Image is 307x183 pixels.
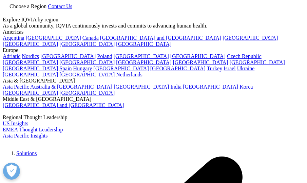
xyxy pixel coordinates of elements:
div: Regional Thought Leadership [3,114,304,121]
a: Ukraine [237,66,255,71]
a: [GEOGRAPHIC_DATA] [223,35,278,41]
a: Solutions [16,150,37,156]
a: Hungary [73,66,92,71]
a: Nordics [22,53,39,59]
a: EMEA Thought Leadership [3,127,63,132]
a: [GEOGRAPHIC_DATA] [40,53,96,59]
a: [GEOGRAPHIC_DATA] [3,59,58,65]
a: [GEOGRAPHIC_DATA] [3,72,58,77]
a: Australia & [GEOGRAPHIC_DATA] [30,84,112,90]
a: Contact Us [48,3,72,9]
a: [GEOGRAPHIC_DATA] [94,66,149,71]
button: 優先設定センターを開く [3,163,20,180]
a: [GEOGRAPHIC_DATA] [3,66,58,71]
div: As a global community, IQVIA continuously invests and commits to advancing human health. [3,23,304,29]
span: Choose a Region [9,3,46,9]
a: [GEOGRAPHIC_DATA] [59,59,115,65]
a: [GEOGRAPHIC_DATA] [3,41,58,47]
a: [GEOGRAPHIC_DATA] and [GEOGRAPHIC_DATA] [3,102,124,108]
a: Czech Republic [227,53,262,59]
a: Netherlands [116,72,142,77]
a: [GEOGRAPHIC_DATA] [59,41,115,47]
a: US Insights [3,121,28,126]
a: [GEOGRAPHIC_DATA] [3,90,58,96]
a: Spain [59,66,72,71]
a: India [170,84,181,90]
a: [GEOGRAPHIC_DATA] [170,53,226,59]
a: [GEOGRAPHIC_DATA] [183,84,238,90]
a: [GEOGRAPHIC_DATA] [114,53,169,59]
a: [GEOGRAPHIC_DATA] [26,35,81,41]
a: [GEOGRAPHIC_DATA] and [GEOGRAPHIC_DATA] [100,35,221,41]
a: [GEOGRAPHIC_DATA] [116,59,171,65]
a: Israel [224,66,236,71]
a: Korea [239,84,253,90]
div: Explore IQVIA by region [3,17,304,23]
a: [GEOGRAPHIC_DATA] [116,41,171,47]
a: Asia Pacific [3,84,29,90]
a: Adriatic [3,53,20,59]
a: Canada [82,35,99,41]
div: Middle East & [GEOGRAPHIC_DATA] [3,96,304,102]
a: Asia Pacific Insights [3,133,47,139]
div: Americas [3,29,304,35]
a: Poland [97,53,112,59]
a: [GEOGRAPHIC_DATA] [150,66,206,71]
a: [GEOGRAPHIC_DATA] [114,84,169,90]
a: [GEOGRAPHIC_DATA] [59,90,115,96]
a: [GEOGRAPHIC_DATA] [59,72,115,77]
a: [GEOGRAPHIC_DATA] [173,59,228,65]
a: Turkey [207,66,223,71]
a: [GEOGRAPHIC_DATA] [230,59,285,65]
div: Europe [3,47,304,53]
a: Argentina [3,35,24,41]
div: Asia & [GEOGRAPHIC_DATA] [3,78,304,84]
